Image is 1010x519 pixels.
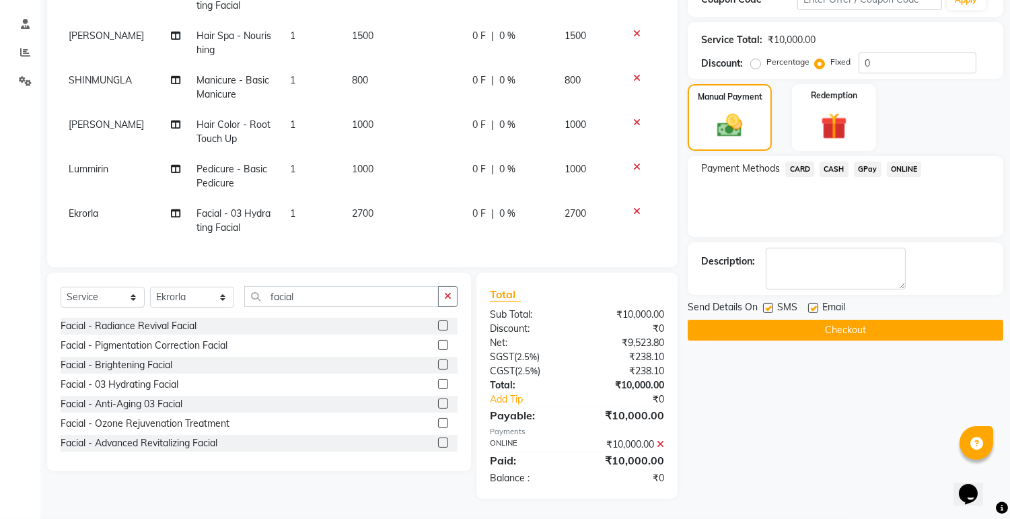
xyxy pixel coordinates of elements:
[69,74,132,86] span: SHINMUNGLA
[480,378,577,392] div: Total:
[698,91,762,103] label: Manual Payment
[854,162,881,177] span: GPay
[517,351,537,362] span: 2.5%
[197,207,271,234] span: Facial - 03 Hydrating Facial
[822,300,845,317] span: Email
[499,118,515,132] span: 0 %
[480,364,577,378] div: ( )
[480,438,577,452] div: ONLINE
[785,162,814,177] span: CARD
[490,426,664,438] div: Payments
[701,254,755,269] div: Description:
[565,207,587,219] span: 2700
[480,322,577,336] div: Discount:
[480,336,577,350] div: Net:
[61,378,178,392] div: Facial - 03 Hydrating Facial
[577,438,675,452] div: ₹10,000.00
[61,358,172,372] div: Facial - Brightening Facial
[290,30,295,42] span: 1
[352,74,368,86] span: 800
[490,287,521,302] span: Total
[69,163,108,175] span: Lummirin
[490,351,514,363] span: SGST
[517,366,538,376] span: 2.5%
[577,452,675,469] div: ₹10,000.00
[499,29,515,43] span: 0 %
[577,322,675,336] div: ₹0
[480,392,593,407] a: Add Tip
[953,465,997,506] iframe: chat widget
[61,417,229,431] div: Facial - Ozone Rejuvenation Treatment
[290,163,295,175] span: 1
[577,407,675,423] div: ₹10,000.00
[577,350,675,364] div: ₹238.10
[290,207,295,219] span: 1
[197,163,268,189] span: Pedicure - Basic Pedicure
[813,110,855,143] img: _gift.svg
[472,162,486,176] span: 0 F
[352,118,373,131] span: 1000
[766,56,809,68] label: Percentage
[61,319,196,333] div: Facial - Radiance Revival Facial
[565,163,587,175] span: 1000
[499,207,515,221] span: 0 %
[499,73,515,88] span: 0 %
[480,471,577,485] div: Balance :
[688,300,758,317] span: Send Details On
[768,33,816,47] div: ₹10,000.00
[472,207,486,221] span: 0 F
[480,308,577,322] div: Sub Total:
[480,350,577,364] div: ( )
[61,339,227,353] div: Facial - Pigmentation Correction Facial
[480,407,577,423] div: Payable:
[472,118,486,132] span: 0 F
[887,162,922,177] span: ONLINE
[491,162,494,176] span: |
[565,118,587,131] span: 1000
[69,118,144,131] span: [PERSON_NAME]
[491,118,494,132] span: |
[197,74,270,100] span: Manicure - Basic Manicure
[593,392,675,407] div: ₹0
[290,74,295,86] span: 1
[69,30,144,42] span: [PERSON_NAME]
[197,30,272,56] span: Hair Spa - Nourishing
[701,162,780,176] span: Payment Methods
[490,365,515,377] span: CGST
[61,397,182,411] div: Facial - Anti-Aging 03 Facial
[491,207,494,221] span: |
[352,207,373,219] span: 2700
[709,111,750,140] img: _cash.svg
[830,56,851,68] label: Fixed
[701,33,762,47] div: Service Total:
[777,300,797,317] span: SMS
[290,118,295,131] span: 1
[491,73,494,88] span: |
[244,286,439,307] input: Search or Scan
[197,118,271,145] span: Hair Color - Root Touch Up
[577,336,675,350] div: ₹9,523.80
[565,30,587,42] span: 1500
[491,29,494,43] span: |
[820,162,849,177] span: CASH
[577,471,675,485] div: ₹0
[577,308,675,322] div: ₹10,000.00
[472,29,486,43] span: 0 F
[577,364,675,378] div: ₹238.10
[472,73,486,88] span: 0 F
[811,90,857,102] label: Redemption
[69,207,98,219] span: Ekrorla
[61,436,217,450] div: Facial - Advanced Revitalizing Facial
[352,30,373,42] span: 1500
[577,378,675,392] div: ₹10,000.00
[688,320,1003,341] button: Checkout
[701,57,743,71] div: Discount:
[352,163,373,175] span: 1000
[499,162,515,176] span: 0 %
[480,452,577,469] div: Paid:
[565,74,581,86] span: 800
